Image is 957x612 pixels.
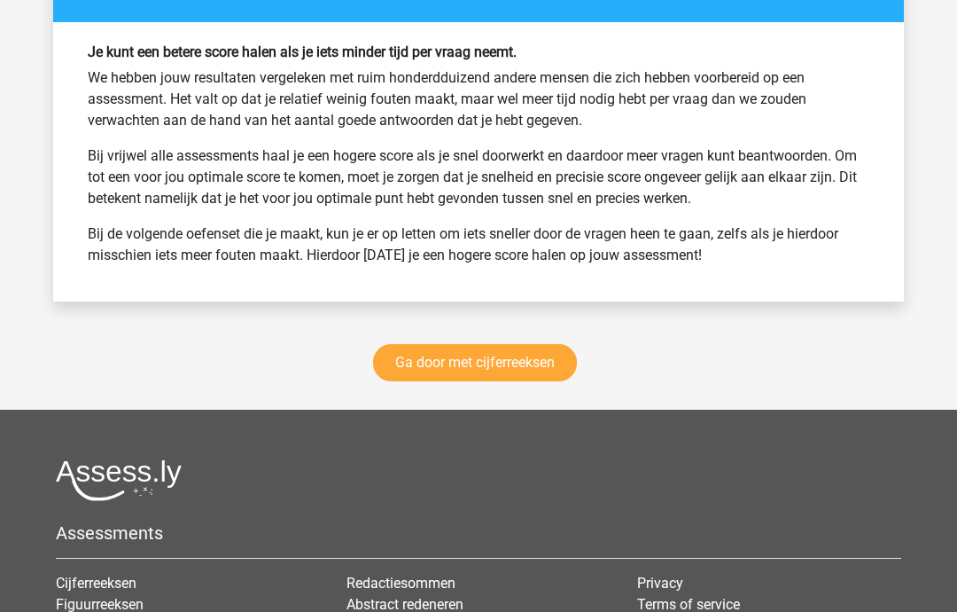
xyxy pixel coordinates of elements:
[56,522,901,544] h5: Assessments
[88,43,869,60] h6: Je kunt een betere score halen als je iets minder tijd per vraag neemt.
[373,344,577,381] a: Ga door met cijferreeksen
[637,575,683,592] a: Privacy
[56,459,182,501] img: Assessly logo
[346,575,455,592] a: Redactiesommen
[56,575,136,592] a: Cijferreeksen
[88,67,869,131] p: We hebben jouw resultaten vergeleken met ruim honderdduizend andere mensen die zich hebben voorbe...
[88,145,869,209] p: Bij vrijwel alle assessments haal je een hogere score als je snel doorwerkt en daardoor meer vrag...
[88,224,869,266] p: Bij de volgende oefenset die je maakt, kun je er op letten om iets sneller door de vragen heen te...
